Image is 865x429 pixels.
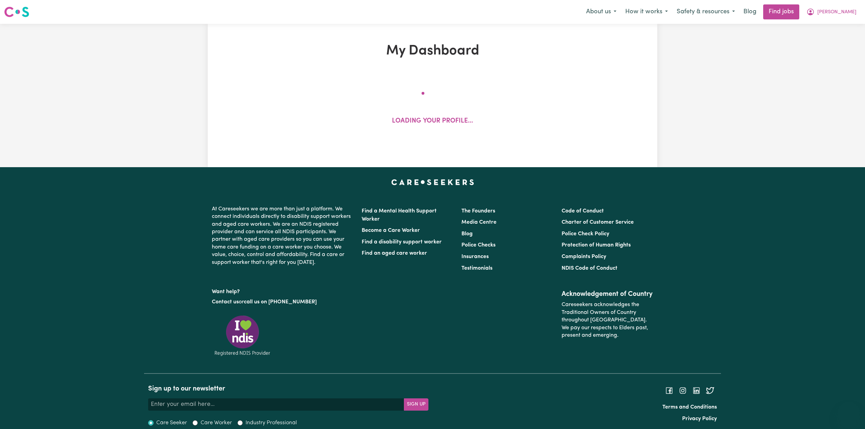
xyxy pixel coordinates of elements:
a: call us on [PHONE_NUMBER] [244,299,317,305]
img: Registered NDIS provider [212,314,273,357]
span: [PERSON_NAME] [817,9,856,16]
button: Safety & resources [672,5,739,19]
a: Careseekers home page [391,179,474,185]
a: Protection of Human Rights [562,242,631,248]
a: Blog [739,4,760,19]
p: Loading your profile... [392,116,473,126]
a: NDIS Code of Conduct [562,266,617,271]
h2: Sign up to our newsletter [148,385,428,393]
img: Careseekers logo [4,6,29,18]
label: Care Seeker [156,419,187,427]
iframe: Button to launch messaging window [838,402,860,424]
button: My Account [802,5,861,19]
p: Careseekers acknowledges the Traditional Owners of Country throughout [GEOGRAPHIC_DATA]. We pay o... [562,298,653,342]
a: Code of Conduct [562,208,604,214]
a: Privacy Policy [682,416,717,422]
button: Subscribe [404,398,428,411]
label: Care Worker [201,419,232,427]
a: Terms and Conditions [662,404,717,410]
input: Enter your email here... [148,398,404,411]
a: The Founders [461,208,495,214]
a: Follow Careseekers on LinkedIn [692,388,701,393]
a: Careseekers logo [4,4,29,20]
label: Industry Professional [246,419,297,427]
h2: Acknowledgement of Country [562,290,653,298]
button: How it works [621,5,672,19]
a: Blog [461,231,473,237]
a: Find an aged care worker [362,251,427,256]
a: Find jobs [763,4,799,19]
a: Follow Careseekers on Instagram [679,388,687,393]
a: Media Centre [461,220,497,225]
a: Become a Care Worker [362,228,420,233]
p: At Careseekers we are more than just a platform. We connect individuals directly to disability su... [212,203,353,269]
a: Insurances [461,254,489,259]
a: Follow Careseekers on Twitter [706,388,714,393]
a: Police Check Policy [562,231,609,237]
p: Want help? [212,285,353,296]
a: Testimonials [461,266,492,271]
a: Complaints Policy [562,254,606,259]
button: About us [582,5,621,19]
a: Contact us [212,299,239,305]
a: Find a disability support worker [362,239,442,245]
a: Police Checks [461,242,496,248]
a: Find a Mental Health Support Worker [362,208,437,222]
a: Follow Careseekers on Facebook [665,388,673,393]
h1: My Dashboard [287,43,578,59]
a: Charter of Customer Service [562,220,634,225]
p: or [212,296,353,308]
